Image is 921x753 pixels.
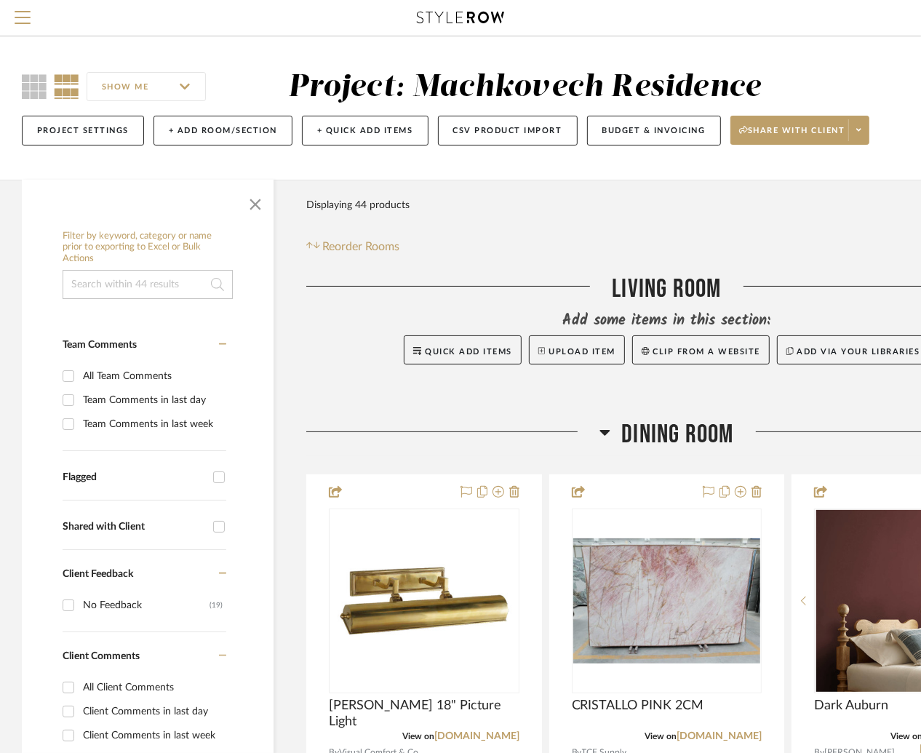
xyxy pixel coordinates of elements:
[306,238,400,255] button: Reorder Rooms
[434,731,519,741] a: [DOMAIN_NAME]
[83,724,223,747] div: Client Comments in last week
[63,471,206,484] div: Flagged
[63,270,233,299] input: Search within 44 results
[83,413,223,436] div: Team Comments in last week
[83,594,210,617] div: No Feedback
[438,116,578,146] button: CSV Product Import
[402,732,434,741] span: View on
[329,698,519,730] span: [PERSON_NAME] 18" Picture Light
[63,521,206,533] div: Shared with Client
[22,116,144,146] button: Project Settings
[425,348,512,356] span: Quick Add Items
[404,335,522,364] button: Quick Add Items
[730,116,870,145] button: Share with client
[529,335,625,364] button: Upload Item
[83,364,223,388] div: All Team Comments
[83,700,223,723] div: Client Comments in last day
[63,231,233,265] h6: Filter by keyword, category or name prior to exporting to Excel or Bulk Actions
[814,698,888,714] span: Dark Auburn
[323,238,400,255] span: Reorder Rooms
[621,419,733,450] span: Dining Room
[241,187,270,216] button: Close
[288,72,762,103] div: Project: Machkovech Residence
[306,191,410,220] div: Displaying 44 products
[587,116,721,146] button: Budget & Invoicing
[83,389,223,412] div: Team Comments in last day
[632,335,770,364] button: Clip from a website
[63,651,140,661] span: Client Comments
[573,538,761,664] img: CRISTALLO PINK 2CM
[739,125,845,147] span: Share with client
[572,698,704,714] span: CRISTALLO PINK 2CM
[645,732,677,741] span: View on
[677,731,762,741] a: [DOMAIN_NAME]
[153,116,292,146] button: + Add Room/Section
[302,116,428,146] button: + Quick Add Items
[63,340,137,350] span: Team Comments
[83,676,223,699] div: All Client Comments
[63,569,133,579] span: Client Feedback
[333,510,515,692] img: Dean 18" Picture Light
[210,594,223,617] div: (19)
